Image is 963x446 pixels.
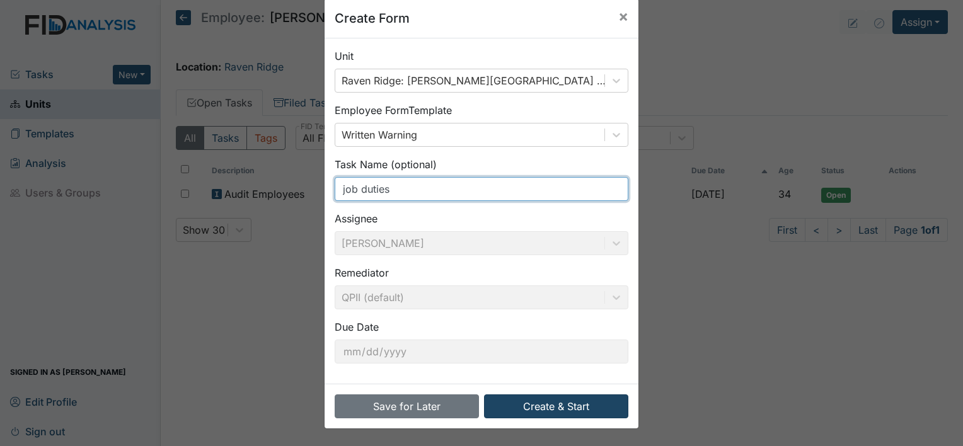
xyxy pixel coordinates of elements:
[335,265,389,280] label: Remediator
[335,394,479,418] button: Save for Later
[335,211,378,226] label: Assignee
[335,103,452,118] label: Employee Form Template
[335,319,379,334] label: Due Date
[335,49,354,64] label: Unit
[618,7,628,25] span: ×
[342,73,606,88] div: Raven Ridge: [PERSON_NAME][GEOGRAPHIC_DATA] (Employee)
[335,157,437,172] label: Task Name (optional)
[484,394,628,418] button: Create & Start
[342,127,417,142] div: Written Warning
[335,9,410,28] h5: Create Form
